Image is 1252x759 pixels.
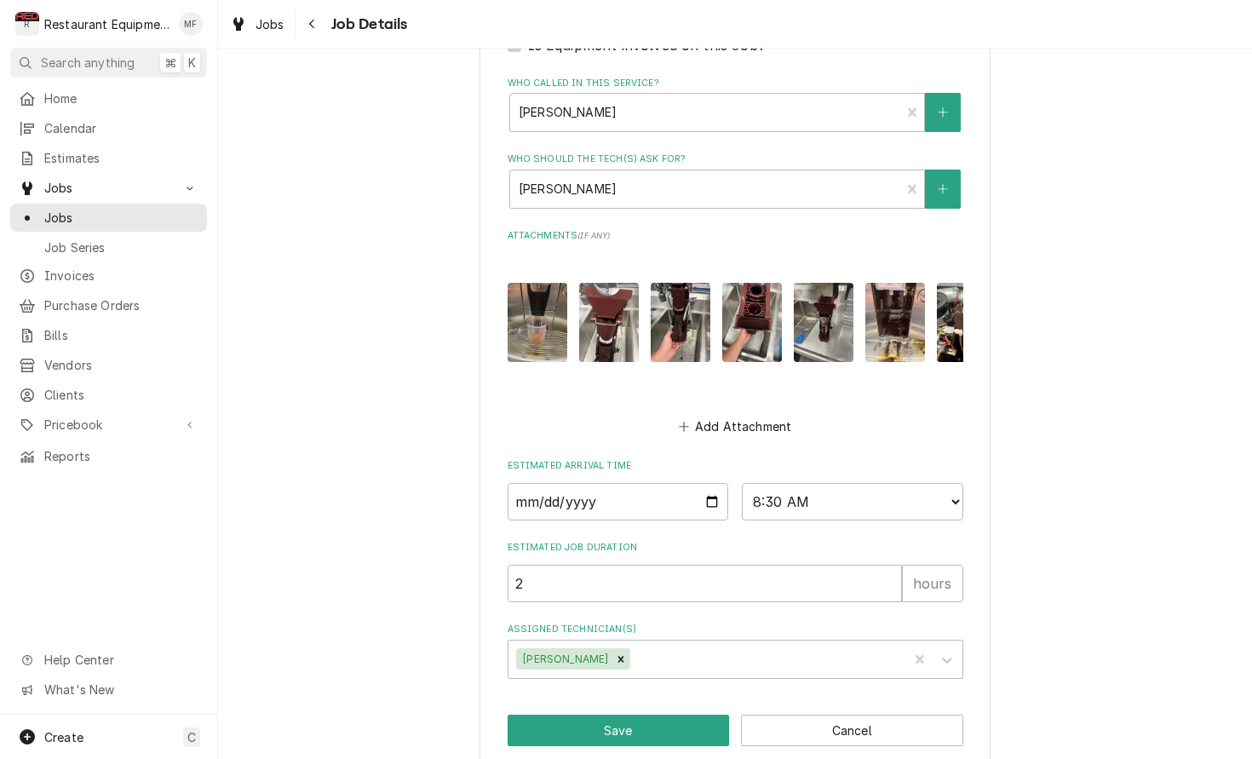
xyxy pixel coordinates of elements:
span: ⌘ [164,54,176,72]
label: Who called in this service? [508,77,963,90]
div: Estimated Arrival Time [508,459,963,520]
span: Job Details [326,13,408,36]
a: Estimates [10,144,207,172]
label: Estimated Arrival Time [508,459,963,473]
button: Cancel [741,715,963,746]
div: Who called in this service? [508,77,963,132]
span: Clients [44,386,198,404]
div: Estimated Job Duration [508,541,963,601]
a: Jobs [223,10,291,38]
div: Restaurant Equipment Diagnostics's Avatar [15,12,39,36]
div: Attachments [508,229,963,438]
span: Estimates [44,149,198,167]
button: Create New Contact [925,93,961,132]
a: Invoices [10,262,207,290]
span: Create [44,730,83,745]
span: Invoices [44,267,198,285]
a: Clients [10,381,207,409]
svg: Create New Contact [938,183,948,195]
a: Go to Help Center [10,646,207,674]
span: Reports [44,447,198,465]
span: Help Center [44,651,197,669]
span: Home [44,89,198,107]
div: Remove Cole Livingston [612,648,630,670]
label: Who should the tech(s) ask for? [508,152,963,166]
select: Time Select [742,483,963,520]
div: MF [179,12,203,36]
img: 94tAZdRfTeCYKupRzaA2 [579,283,639,362]
div: Button Group [508,715,963,746]
div: Assigned Technician(s) [508,623,963,678]
button: Create New Contact [925,170,961,209]
a: Job Series [10,233,207,262]
img: D3UUyG1vRrGvAp2cfvOJ [651,283,710,362]
img: yGAPkKDzRXeySkKGpRdi [722,283,782,362]
a: Purchase Orders [10,291,207,319]
button: Navigate back [299,10,326,37]
a: Go to Pricebook [10,411,207,439]
span: Search anything [41,54,135,72]
div: Who should the tech(s) ask for? [508,152,963,208]
a: Go to What's New [10,676,207,704]
span: K [188,54,196,72]
span: Pricebook [44,416,173,434]
div: Button Group Row [508,715,963,746]
button: Add Attachment [675,415,795,439]
span: C [187,728,196,746]
a: Go to Jobs [10,174,207,202]
a: Reports [10,442,207,470]
img: Ig7lYlFaR8iM97gRGSNd [937,283,996,362]
img: fQREQVdjQBGdlyleI3sk [865,283,925,362]
div: hours [902,565,963,602]
span: Jobs [44,209,198,227]
span: What's New [44,681,197,699]
a: Calendar [10,114,207,142]
a: Bills [10,321,207,349]
a: Home [10,84,207,112]
button: Search anything⌘K [10,48,207,78]
a: Jobs [10,204,207,232]
div: R [15,12,39,36]
svg: Create New Contact [938,106,948,118]
div: Restaurant Equipment Diagnostics [44,15,169,33]
label: Estimated Job Duration [508,541,963,555]
span: ( if any ) [577,231,610,240]
input: Date [508,483,729,520]
span: Jobs [44,179,173,197]
span: Bills [44,326,198,344]
img: wWerxVMlQ2uD4RgeSJxJ [794,283,853,362]
label: Assigned Technician(s) [508,623,963,636]
span: Vendors [44,356,198,374]
span: Calendar [44,119,198,137]
label: Attachments [508,229,963,243]
a: Vendors [10,351,207,379]
button: Save [508,715,730,746]
div: [PERSON_NAME] [516,648,612,670]
img: 9GwuiuHpSFWq5l1h3am5 [508,283,567,362]
div: Madyson Fisher's Avatar [179,12,203,36]
span: Job Series [44,239,198,256]
span: Purchase Orders [44,296,198,314]
span: Jobs [256,15,284,33]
